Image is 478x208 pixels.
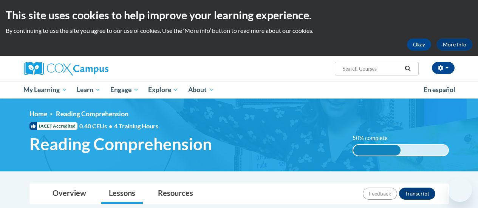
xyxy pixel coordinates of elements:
[29,122,77,130] span: IACET Accredited
[29,134,212,154] span: Reading Comprehension
[19,81,72,99] a: My Learning
[399,188,435,200] button: Transcript
[188,85,214,94] span: About
[437,39,472,51] a: More Info
[24,62,160,75] a: Cox Campus
[6,26,472,35] p: By continuing to use the site you agree to our use of cookies. Use the ‘More info’ button to read...
[77,85,101,94] span: Learn
[23,85,67,94] span: My Learning
[109,122,112,129] span: •
[432,62,455,74] button: Account Settings
[6,8,472,23] h2: This site uses cookies to help improve your learning experience.
[72,81,105,99] a: Learn
[363,188,397,200] button: Feedback
[353,145,401,156] div: 50% complete
[353,134,396,142] label: 50% complete
[402,64,413,73] button: Search
[101,184,143,204] a: Lessons
[18,81,460,99] div: Main menu
[45,184,94,204] a: Overview
[424,86,455,94] span: En español
[448,178,472,202] iframe: Button to launch messaging window
[105,81,144,99] a: Engage
[407,39,431,51] button: Okay
[110,85,139,94] span: Engage
[183,81,219,99] a: About
[24,62,108,75] img: Cox Campus
[143,81,183,99] a: Explore
[79,122,114,130] span: 0.40 CEUs
[342,64,402,73] input: Search Courses
[419,82,460,98] a: En español
[56,110,128,118] span: Reading Comprehension
[114,122,158,129] span: 4 Training Hours
[29,110,47,118] a: Home
[150,184,201,204] a: Resources
[148,85,178,94] span: Explore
